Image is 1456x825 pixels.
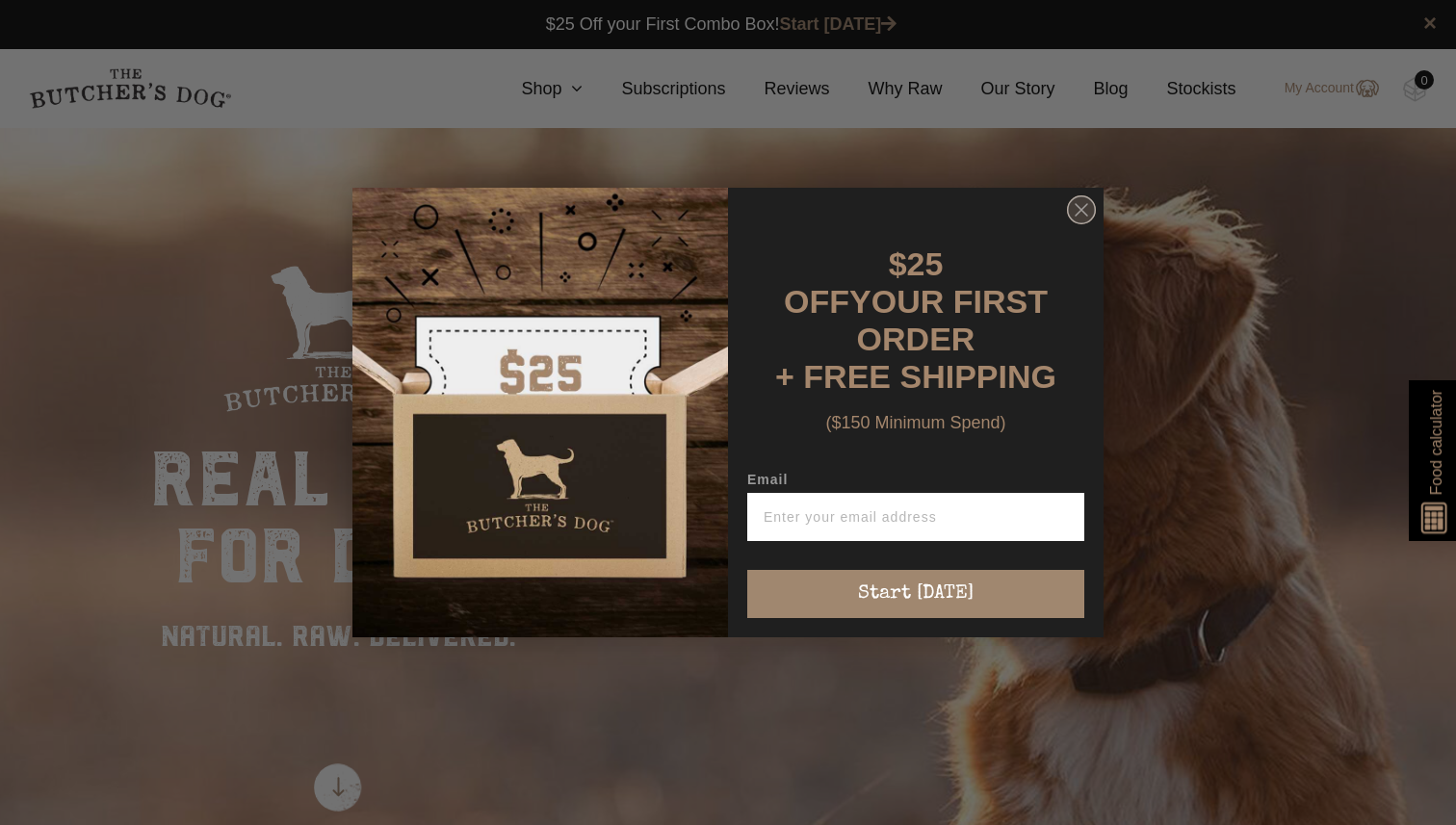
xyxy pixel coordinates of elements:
span: Food calculator [1424,390,1447,495]
input: Enter your email address [747,493,1084,541]
span: YOUR FIRST ORDER + FREE SHIPPING [775,283,1056,395]
label: Email [747,472,1084,493]
button: Start [DATE] [747,570,1084,618]
span: ($150 Minimum Spend) [825,413,1005,432]
img: d0d537dc-5429-4832-8318-9955428ea0a1.jpeg [352,188,728,637]
button: Close dialog [1067,195,1096,224]
span: $25 OFF [784,245,943,320]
